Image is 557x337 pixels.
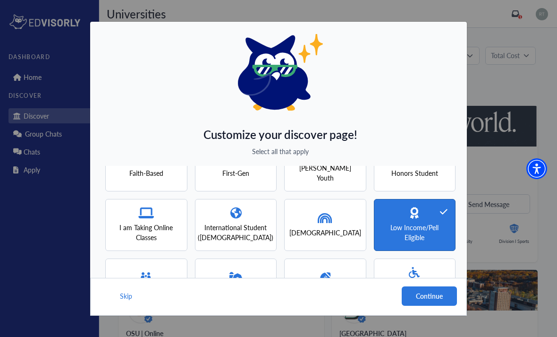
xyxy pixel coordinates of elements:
img: eddy logo [238,34,323,111]
span: [DEMOGRAPHIC_DATA] [289,228,361,238]
span: Select all that apply [252,147,309,156]
div: Accessibility Menu [526,158,547,179]
span: Honors Student [391,168,438,178]
button: Continue [402,286,457,306]
span: Low Income/Pell Eligible [382,223,447,242]
span: Customize your discover page! [203,126,357,143]
span: [PERSON_NAME] Youth [293,163,358,183]
span: First-Gen [222,168,249,178]
button: Skip [119,286,133,306]
span: Faith-Based [129,168,163,178]
span: I am Taking Online Classes [114,223,179,242]
span: International Student ([DEMOGRAPHIC_DATA]) [198,223,273,242]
